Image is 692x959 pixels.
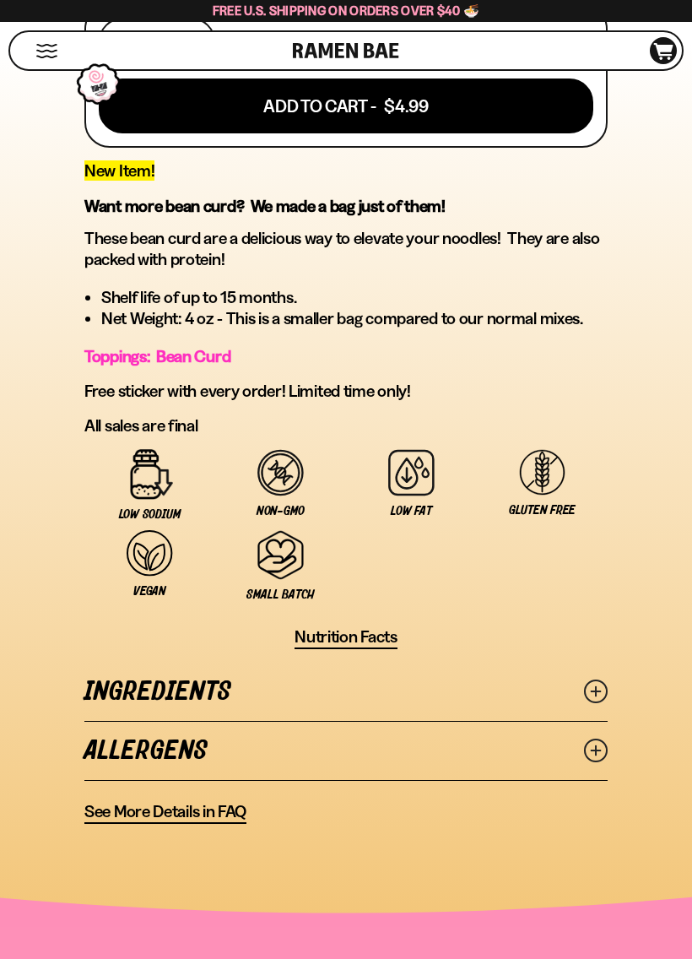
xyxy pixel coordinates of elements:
li: Shelf life of up to 15 months. [101,287,608,308]
span: Toppings: Bean Curd [84,346,230,366]
span: Nutrition Facts [295,626,397,647]
span: Vegan [133,584,166,599]
button: Mobile Menu Trigger [35,44,58,58]
a: Ingredients [84,663,608,721]
button: Add To Cart - $4.99 [99,79,593,133]
a: See More Details in FAQ [84,801,246,824]
span: Free U.S. Shipping on Orders over $40 🍜 [213,3,480,19]
span: Free sticker with every order! Limited time only! [84,381,411,401]
span: Small Batch [246,588,315,602]
span: Low Fat [391,504,431,518]
span: Gluten Free [509,503,576,517]
p: These bean curd are a delicious way to elevate your noodles! They are also packed with protein! [84,228,608,270]
span: New Item! [84,160,154,181]
li: Net Weight: 4 oz - This is a smaller bag compared to our normal mixes. [101,308,608,329]
p: All sales are final [84,415,608,436]
a: Allergens [84,722,608,780]
span: Low Sodium [119,507,181,522]
button: Nutrition Facts [295,626,397,649]
span: See More Details in FAQ [84,801,246,822]
strong: Want more bean curd? We made a bag just of them! [84,196,446,216]
span: Non-GMO [257,504,305,518]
